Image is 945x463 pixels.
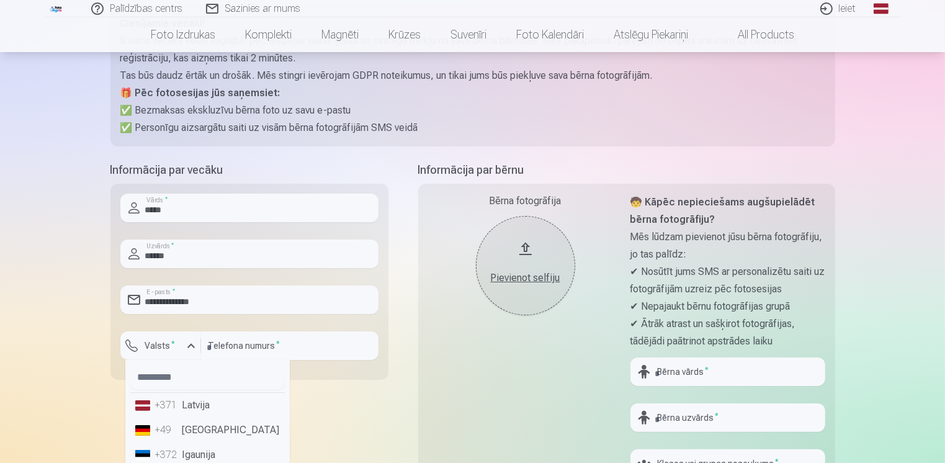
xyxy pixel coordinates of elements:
[110,161,388,179] h5: Informācija par vecāku
[630,298,825,315] p: ✔ Nepajaukt bērnu fotogrāfijas grupā
[374,17,436,52] a: Krūzes
[120,102,825,119] p: ✅ Bezmaksas ekskluzīvu bērna foto uz savu e-pastu
[50,5,63,12] img: /fa1
[428,194,623,209] div: Bērna fotogrāfija
[155,447,180,462] div: +372
[155,398,180,413] div: +371
[230,17,307,52] a: Komplekti
[436,17,501,52] a: Suvenīri
[120,87,280,99] strong: 🎁 Pēc fotosesijas jūs saņemsiet:
[130,418,285,443] li: [GEOGRAPHIC_DATA]
[120,119,825,137] p: ✅ Personīgu aizsargātu saiti uz visām bērna fotogrāfijām SMS veidā
[630,263,825,298] p: ✔ Nosūtīt jums SMS ar personalizētu saiti uz fotogrāfijām uzreiz pēc fotosesijas
[155,423,180,438] div: +49
[599,17,703,52] a: Atslēgu piekariņi
[136,17,230,52] a: Foto izdrukas
[120,67,825,84] p: Tas būs daudz ērtāk un drošāk. Mēs stingri ievērojam GDPR noteikumus, un tikai jums būs piekļuve ...
[703,17,809,52] a: All products
[307,17,374,52] a: Magnēti
[488,271,563,285] div: Pievienot selfiju
[130,393,285,418] li: Latvija
[501,17,599,52] a: Foto kalendāri
[140,339,181,352] label: Valsts
[630,196,815,225] strong: 🧒 Kāpēc nepieciešams augšupielādēt bērna fotogrāfiju?
[418,161,835,179] h5: Informācija par bērnu
[630,315,825,350] p: ✔ Ātrāk atrast un sašķirot fotogrāfijas, tādējādi paātrinot apstrādes laiku
[630,228,825,263] p: Mēs lūdzam pievienot jūsu bērna fotogrāfiju, jo tas palīdz:
[120,331,201,360] button: Valsts*
[476,216,575,315] button: Pievienot selfiju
